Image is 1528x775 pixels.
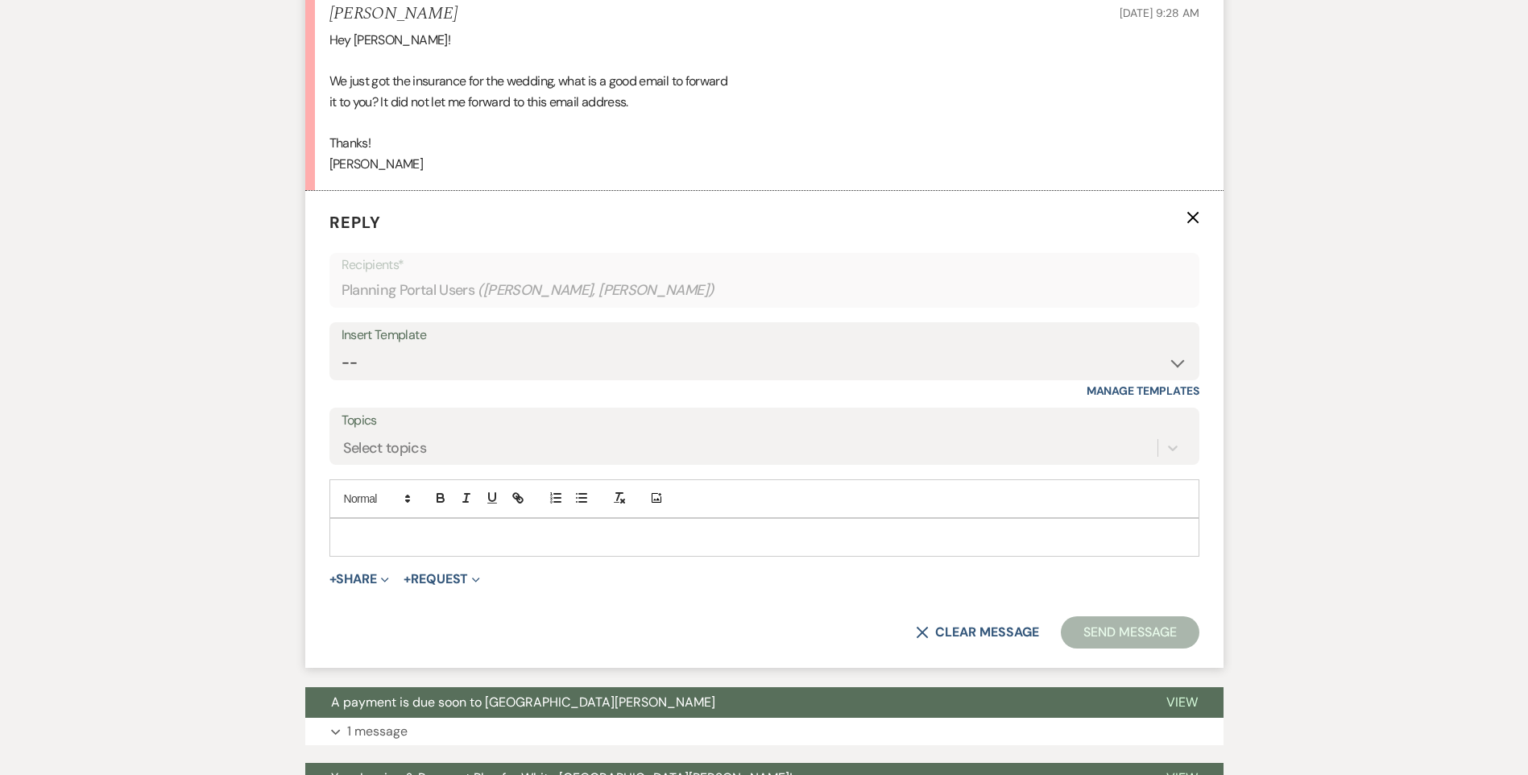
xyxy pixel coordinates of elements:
[305,718,1224,745] button: 1 message
[404,573,411,586] span: +
[1141,687,1224,718] button: View
[1061,616,1199,649] button: Send Message
[347,721,408,742] p: 1 message
[916,626,1038,639] button: Clear message
[329,4,458,24] h5: [PERSON_NAME]
[1120,6,1199,20] span: [DATE] 9:28 AM
[329,30,1199,174] div: Hey [PERSON_NAME]! We just got the insurance for the wedding, what is a good email to forward it ...
[329,573,337,586] span: +
[329,573,390,586] button: Share
[342,275,1187,306] div: Planning Portal Users
[342,255,1187,276] p: Recipients*
[478,280,714,301] span: ( [PERSON_NAME], [PERSON_NAME] )
[342,324,1187,347] div: Insert Template
[342,409,1187,433] label: Topics
[1087,383,1199,398] a: Manage Templates
[331,694,715,711] span: A payment is due soon to [GEOGRAPHIC_DATA][PERSON_NAME]
[1166,694,1198,711] span: View
[343,437,427,458] div: Select topics
[305,687,1141,718] button: A payment is due soon to [GEOGRAPHIC_DATA][PERSON_NAME]
[404,573,480,586] button: Request
[329,212,381,233] span: Reply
